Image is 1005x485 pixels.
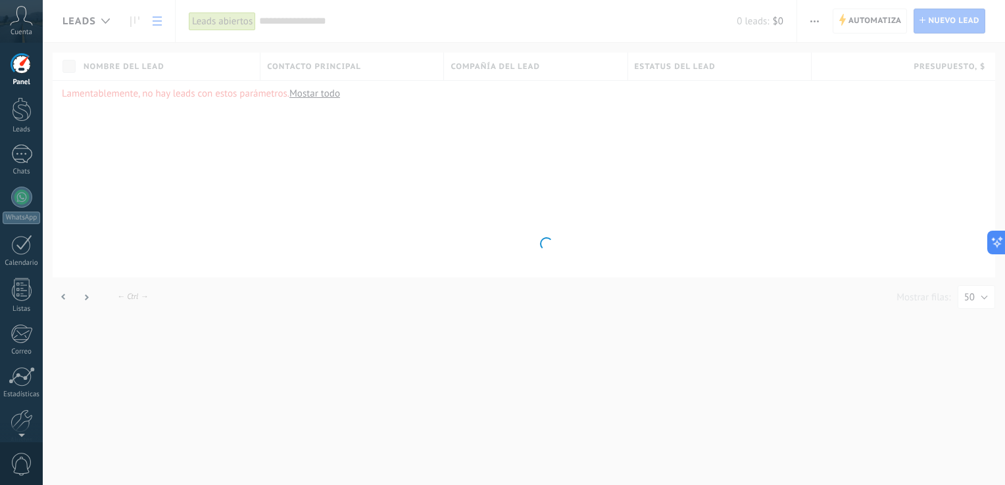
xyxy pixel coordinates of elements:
[11,28,32,37] span: Cuenta
[3,78,41,87] div: Panel
[3,212,40,224] div: WhatsApp
[3,348,41,356] div: Correo
[3,305,41,313] div: Listas
[3,390,41,399] div: Estadísticas
[3,126,41,134] div: Leads
[3,168,41,176] div: Chats
[3,259,41,267] div: Calendario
